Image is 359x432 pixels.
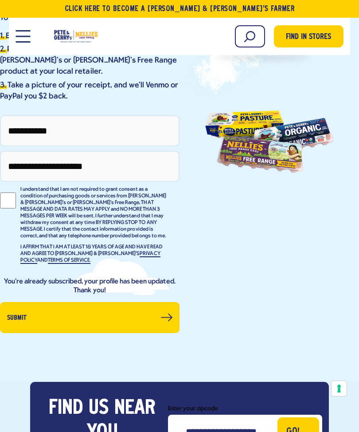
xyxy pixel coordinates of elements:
[20,244,167,264] p: I AFFIRM THAT I AM AT LEAST 18 YEARS OF AGE AND HAVE READ AND AGREE TO [PERSON_NAME] & [PERSON_NA...
[48,258,90,264] a: TERMS OF SERVICE.
[16,30,30,43] button: Open Mobile Menu Modal Dialog
[168,403,322,414] label: Enter your zipcode
[274,25,343,47] a: Find in Stores
[286,31,331,43] span: Find in Stores
[235,25,265,47] input: Search
[332,381,347,396] button: Your consent preferences for tracking technologies
[20,186,167,240] p: I understand that I am not required to grant consent as a condition of purchasing goods or servic...
[20,251,160,264] a: PRIVACY POLICY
